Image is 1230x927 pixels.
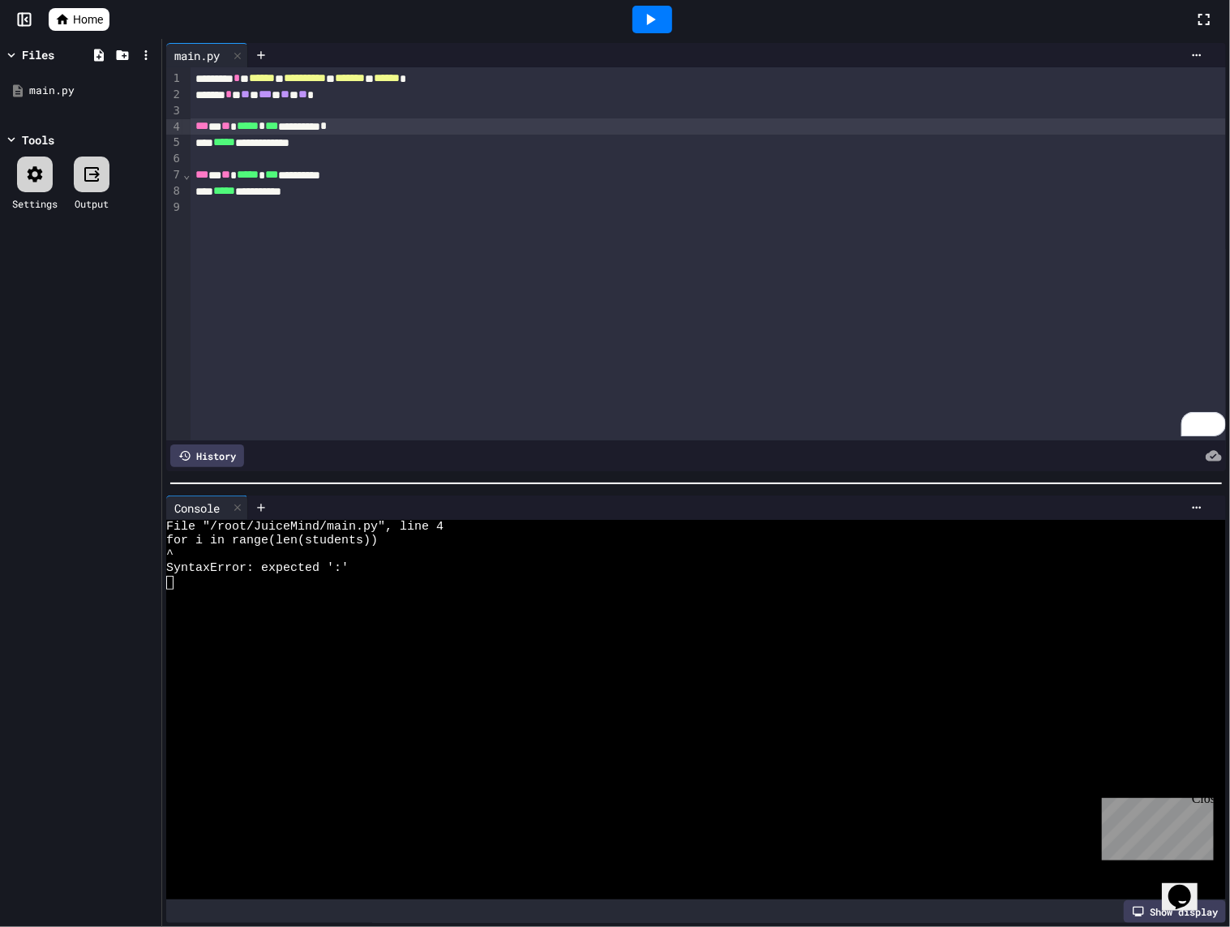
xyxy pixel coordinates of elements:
[6,6,112,103] div: Chat with us now!Close
[166,561,349,575] span: SyntaxError: expected ':'
[166,103,182,119] div: 3
[166,71,182,87] div: 1
[166,200,182,216] div: 9
[166,119,182,135] div: 4
[166,151,182,167] div: 6
[1124,900,1226,923] div: Show display
[1095,792,1214,860] iframe: chat widget
[1162,862,1214,911] iframe: chat widget
[166,500,228,517] div: Console
[49,8,109,31] a: Home
[191,67,1226,440] div: To enrich screen reader interactions, please activate Accessibility in Grammarly extension settings
[166,183,182,200] div: 8
[166,135,182,151] div: 5
[182,168,191,181] span: Fold line
[166,167,182,183] div: 7
[29,83,156,99] div: main.py
[166,43,248,67] div: main.py
[22,131,54,148] div: Tools
[170,444,244,467] div: History
[75,196,109,211] div: Output
[12,196,58,211] div: Settings
[166,547,174,561] span: ^
[73,11,103,28] span: Home
[166,520,444,534] span: File "/root/JuiceMind/main.py", line 4
[166,534,378,547] span: for i in range(len(students))
[166,87,182,103] div: 2
[22,46,54,63] div: Files
[166,47,228,64] div: main.py
[166,496,248,520] div: Console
